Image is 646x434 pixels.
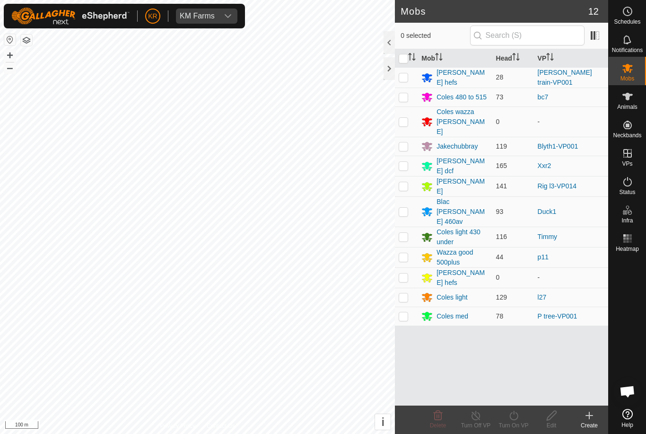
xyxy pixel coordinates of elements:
button: i [375,414,391,430]
span: 73 [496,93,504,101]
span: Infra [621,218,633,223]
span: 28 [496,73,504,81]
a: Privacy Policy [160,422,196,430]
span: 0 [496,118,500,125]
span: Neckbands [613,133,641,138]
button: – [4,62,16,73]
a: Blyth1-VP001 [538,142,578,150]
a: Duck1 [538,208,557,215]
button: Map Layers [21,35,32,46]
th: Head [492,49,534,68]
span: 0 selected [401,31,470,41]
span: Schedules [614,19,640,25]
div: KM Farms [180,12,215,20]
span: 141 [496,182,507,190]
span: Status [619,189,635,195]
span: Notifications [612,47,643,53]
span: Help [621,422,633,428]
a: Timmy [538,233,557,240]
span: i [381,416,384,428]
div: Create [570,421,608,430]
div: Coles med [436,311,468,321]
div: Blac [PERSON_NAME] 460av [436,197,488,227]
span: 93 [496,208,504,215]
div: Turn Off VP [457,421,495,430]
div: Coles wazza [PERSON_NAME] [436,107,488,137]
span: Heatmap [616,246,639,252]
span: 78 [496,312,504,320]
span: KM Farms [176,9,218,24]
div: dropdown trigger [218,9,237,24]
span: Mobs [620,76,634,81]
a: Help [609,405,646,432]
input: Search (S) [470,26,585,45]
div: Jakechubbray [436,142,478,151]
p-sorticon: Activate to sort [512,54,520,62]
a: l27 [538,293,547,301]
a: bc7 [538,93,549,101]
div: Turn On VP [495,421,533,430]
button: + [4,50,16,61]
span: Delete [430,422,446,429]
h2: Mobs [401,6,588,17]
span: 0 [496,274,500,281]
td: - [534,267,608,288]
span: Animals [617,104,637,110]
div: [PERSON_NAME] dcf [436,156,488,176]
span: 165 [496,162,507,169]
div: Coles 480 to 515 [436,92,487,102]
p-sorticon: Activate to sort [435,54,443,62]
div: [PERSON_NAME] [436,177,488,196]
span: 129 [496,293,507,301]
span: 119 [496,142,507,150]
th: VP [534,49,608,68]
span: 12 [588,4,599,18]
div: [PERSON_NAME] hefs [436,268,488,288]
p-sorticon: Activate to sort [408,54,416,62]
p-sorticon: Activate to sort [546,54,554,62]
span: 116 [496,233,507,240]
div: Coles light [436,292,467,302]
td: - [534,106,608,137]
div: Wazza good 500plus [436,248,488,267]
button: Reset Map [4,34,16,45]
th: Mob [418,49,492,68]
div: Open chat [613,377,642,406]
span: VPs [622,161,632,167]
div: Coles light 430 under [436,227,488,247]
a: Contact Us [207,422,235,430]
a: Rig l3-VP014 [538,182,577,190]
span: 44 [496,253,504,261]
span: KR [148,11,157,21]
div: Edit [533,421,570,430]
a: P tree-VP001 [538,312,577,320]
a: [PERSON_NAME] train-VP001 [538,69,592,86]
div: [PERSON_NAME] hefs [436,68,488,88]
a: Xxr2 [538,162,551,169]
img: Gallagher Logo [11,8,130,25]
a: p11 [538,253,549,261]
